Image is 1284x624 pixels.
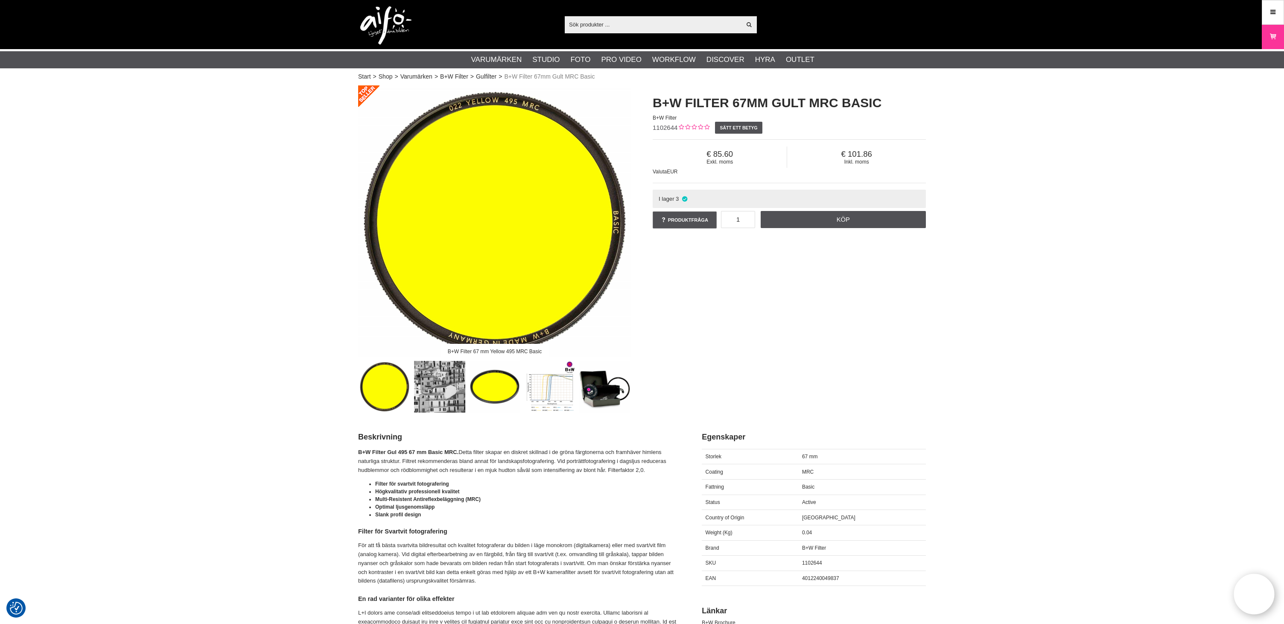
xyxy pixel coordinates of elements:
[802,469,814,475] span: MRC
[499,72,502,81] span: >
[653,124,677,131] span: 1102644
[358,85,631,359] img: B+W Filter 67 mm Yellow 495 MRC Basic
[358,541,680,586] p: För att få bästa svartvita bildresultat och kvalitet fotograferar du bilden i läge monokrom (digi...
[10,602,23,615] img: Revisit consent button
[706,499,720,505] span: Status
[706,575,716,581] span: EAN
[532,54,560,65] a: Studio
[653,169,667,175] span: Valuta
[471,54,522,65] a: Varumärken
[653,159,787,165] span: Exkl. moms
[441,344,549,359] div: B+W Filter 67 mm Yellow 495 MRC Basic
[375,496,481,502] strong: Multi-Resistent Antireflexbeläggning (MRC)
[358,527,680,536] h4: Filter för Svartvit fotografering
[659,196,674,202] span: I lager
[706,454,721,460] span: Storlek
[358,595,680,603] h4: En rad varianter för olika effekter
[358,449,458,455] strong: B+W Filter Gul 495 67 mm Basic MRC.
[706,530,732,536] span: Weight (Kg)
[802,515,855,521] span: [GEOGRAPHIC_DATA]
[706,469,723,475] span: Coating
[787,159,926,165] span: Inkl. moms
[504,72,595,81] span: B+W Filter 67mm Gult MRC Basic
[706,54,744,65] a: Discover
[435,72,438,81] span: >
[375,481,449,487] strong: Filter för svartvit fotografering
[787,149,926,159] span: 101.86
[579,361,631,413] img: B+W Basic Filter
[360,6,411,45] img: logo.png
[786,54,814,65] a: Outlet
[702,432,926,442] h2: Egenskaper
[653,211,717,229] a: Produktfråga
[667,169,677,175] span: EUR
[802,560,822,566] span: 1102644
[373,72,376,81] span: >
[601,54,641,65] a: Pro Video
[394,72,398,81] span: >
[652,54,696,65] a: Workflow
[358,432,680,442] h2: Beskrivning
[476,72,496,81] a: Gulfilter
[470,72,474,81] span: >
[358,448,680,475] p: Detta filter skapar en diskret skillnad i de gröna färgtonerna och framhäver himlens naturliga st...
[379,72,393,81] a: Shop
[414,361,466,413] img: Bildexempel med B+W Filter 495 Gul
[702,606,926,616] h2: Länkar
[715,122,762,134] a: Sätt ett betyg
[565,18,741,31] input: Sök produkter ...
[706,484,724,490] span: Fattning
[653,149,787,159] span: 85.60
[375,489,459,495] strong: Högkvalitativ professionell kvalitet
[706,545,719,551] span: Brand
[706,515,744,521] span: Country of Origin
[802,545,826,551] span: B+W Filter
[755,54,775,65] a: Hyra
[653,94,926,112] h1: B+W Filter 67mm Gult MRC Basic
[440,72,468,81] a: B+W Filter
[802,530,812,536] span: 0.04
[681,196,688,202] i: I lager
[802,575,839,581] span: 4012240049837
[802,484,814,490] span: Basic
[570,54,590,65] a: Foto
[706,560,716,566] span: SKU
[400,72,432,81] a: Varumärken
[524,361,576,413] img: B+W Filter Transmissionskurva
[677,123,709,132] div: Kundbetyg: 0
[802,454,818,460] span: 67 mm
[469,361,521,413] img: B+W Basic filterfattning
[761,211,926,228] a: Köp
[676,196,679,202] span: 3
[10,601,23,616] button: Samtyckesinställningar
[375,512,421,518] strong: Slank profil design
[802,499,816,505] span: Active
[359,361,411,413] img: B+W Filter 67 mm Yellow 495 MRC Basic
[375,504,435,510] strong: Optimal ljusgenomsläpp
[358,72,371,81] a: Start
[653,115,677,121] span: B+W Filter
